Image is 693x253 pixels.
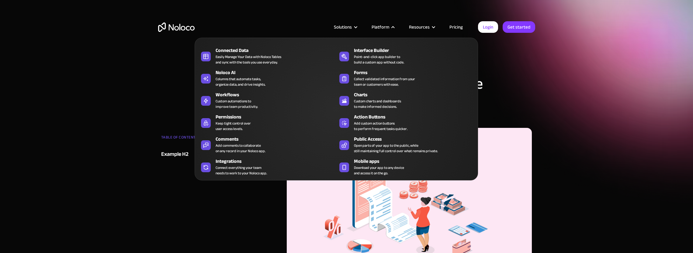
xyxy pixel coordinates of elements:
[354,113,477,121] div: Action Buttons
[336,134,475,155] a: Public AccessOpen parts of your app to the public, whilestill maintaining full control over what ...
[216,47,339,54] div: Connected Data
[401,23,442,31] div: Resources
[158,22,195,32] a: home
[409,23,430,31] div: Resources
[354,54,404,65] div: Point-and-click app builder to build a custom app without code.
[216,165,267,176] div: Connect everything your team needs to work to your Noloco app.
[161,133,235,145] div: TABLE OF CONTENT
[364,23,401,31] div: Platform
[336,46,475,66] a: Interface BuilderPoint-and-click app builder tobuild a custom app without code.
[336,68,475,88] a: FormsCollect validated information from yourteam or customers with ease.
[216,135,339,143] div: Comments
[354,121,407,132] div: Add custom action buttons to perform frequent tasks quicker.
[478,21,498,33] a: Login
[372,23,389,31] div: Platform
[354,69,477,76] div: Forms
[354,91,477,98] div: Charts
[216,69,339,76] div: Noloco AI
[442,23,470,31] a: Pricing
[336,112,475,133] a: Action ButtonsAdd custom action buttonsto perform frequent tasks quicker.
[336,156,475,177] a: Mobile appsDownload your app to any deviceand access it on the go.
[216,143,265,154] div: Add comments to collaborate on any record in your Noloco app.
[354,165,404,176] span: Download your app to any device and access it on the go.
[336,90,475,111] a: ChartsCustom charts and dashboardsto make informed decisions.
[216,113,339,121] div: Permissions
[354,158,477,165] div: Mobile apps
[326,23,364,31] div: Solutions
[161,150,235,159] a: Example H2
[198,156,336,177] a: IntegrationsConnect everything your teamneeds to work to your Noloco app.
[198,90,336,111] a: WorkflowsCustom automations toimprove team productivity.
[334,23,352,31] div: Solutions
[198,68,336,88] a: Noloco AIColumns that automate tasks,organize data, and drive insights.
[195,29,478,180] nav: Platform
[503,21,535,33] a: Get started
[216,121,251,132] div: Keep tight control over user access levels.
[354,135,477,143] div: Public Access
[354,143,438,154] div: Open parts of your app to the public, while still maintaining full control over what remains priv...
[354,47,477,54] div: Interface Builder
[216,91,339,98] div: Workflows
[161,150,189,159] div: Example H2
[216,98,258,109] div: Custom automations to improve team productivity.
[198,46,336,66] a: Connected DataEasily Manage Your Data with Noloco Tablesand sync with the tools you use everyday.
[216,158,339,165] div: Integrations
[198,134,336,155] a: CommentsAdd comments to collaborateon any record in your Noloco app.
[354,98,401,109] div: Custom charts and dashboards to make informed decisions.
[198,112,336,133] a: PermissionsKeep tight control overuser access levels.
[354,76,415,87] div: Collect validated information from your team or customers with ease.
[216,76,265,87] div: Columns that automate tasks, organize data, and drive insights.
[216,54,281,65] div: Easily Manage Your Data with Noloco Tables and sync with the tools you use everyday.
